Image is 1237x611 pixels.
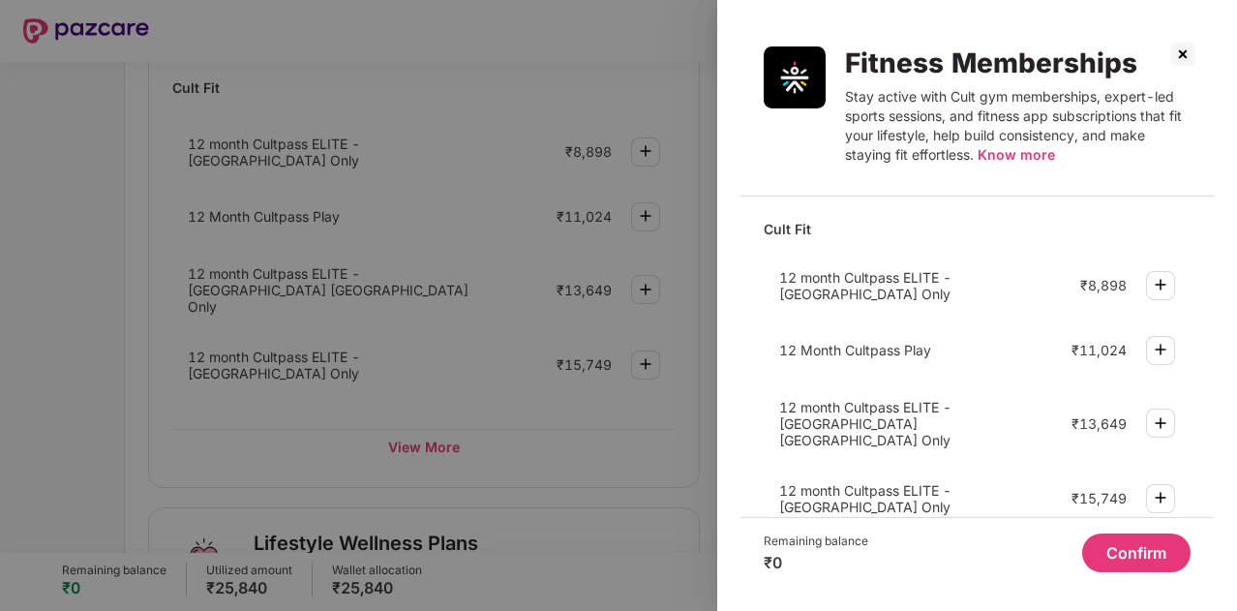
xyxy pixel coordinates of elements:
span: 12 month Cultpass ELITE - [GEOGRAPHIC_DATA] Only [779,482,951,515]
button: Confirm [1082,534,1191,572]
div: Fitness Memberships [845,46,1191,79]
div: ₹13,649 [1071,415,1127,432]
div: Cult Fit [764,212,1191,246]
div: Stay active with Cult gym memberships, expert-led sports sessions, and fitness app subscriptions ... [845,87,1191,165]
img: svg+xml;base64,PHN2ZyBpZD0iUGx1cy0zMngzMiIgeG1sbnM9Imh0dHA6Ly93d3cudzMub3JnLzIwMDAvc3ZnIiB3aWR0aD... [1149,338,1172,361]
span: Know more [978,146,1055,163]
span: 12 month Cultpass ELITE - [GEOGRAPHIC_DATA] [GEOGRAPHIC_DATA] Only [779,399,951,448]
span: 12 month Cultpass ELITE - [GEOGRAPHIC_DATA] Only [779,269,951,302]
div: ₹11,024 [1071,342,1127,358]
div: Remaining balance [764,534,868,549]
img: svg+xml;base64,PHN2ZyBpZD0iUGx1cy0zMngzMiIgeG1sbnM9Imh0dHA6Ly93d3cudzMub3JnLzIwMDAvc3ZnIiB3aWR0aD... [1149,486,1172,509]
img: svg+xml;base64,PHN2ZyBpZD0iUGx1cy0zMngzMiIgeG1sbnM9Imh0dHA6Ly93d3cudzMub3JnLzIwMDAvc3ZnIiB3aWR0aD... [1149,273,1172,296]
img: Fitness Memberships [764,46,826,108]
span: 12 Month Cultpass Play [779,342,931,358]
img: svg+xml;base64,PHN2ZyBpZD0iQ3Jvc3MtMzJ4MzIiIHhtbG5zPSJodHRwOi8vd3d3LnczLm9yZy8yMDAwL3N2ZyIgd2lkdG... [1167,39,1198,70]
div: ₹15,749 [1071,490,1127,506]
div: ₹0 [764,553,868,572]
div: ₹8,898 [1080,277,1127,293]
img: svg+xml;base64,PHN2ZyBpZD0iUGx1cy0zMngzMiIgeG1sbnM9Imh0dHA6Ly93d3cudzMub3JnLzIwMDAvc3ZnIiB3aWR0aD... [1149,412,1172,435]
